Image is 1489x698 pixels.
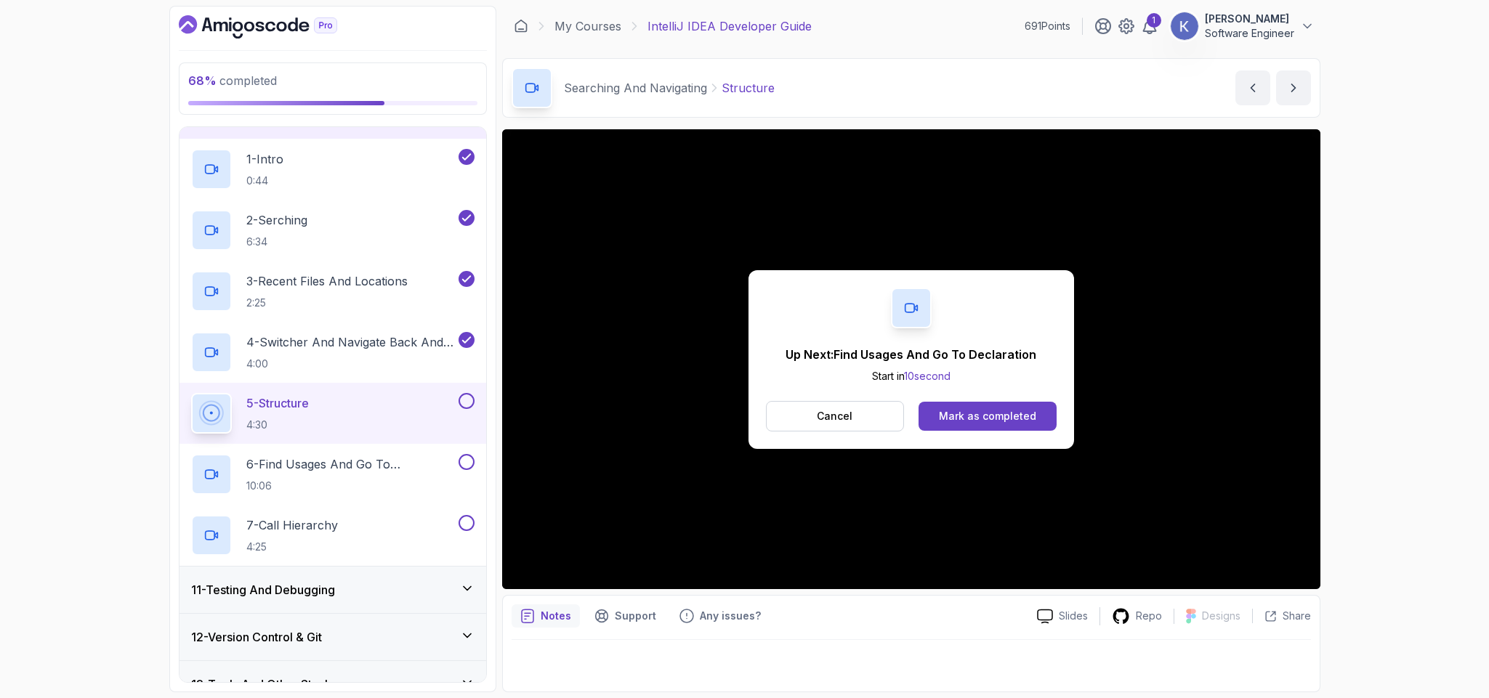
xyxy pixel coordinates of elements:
h3: 12 - Version Control & Git [191,628,322,646]
a: Dashboard [514,19,528,33]
button: 6-Find Usages And Go To Declaration10:06 [191,454,475,495]
a: Repo [1100,607,1174,625]
p: 6 - Find Usages And Go To Declaration [246,455,456,473]
p: [PERSON_NAME] [1205,12,1294,26]
p: 4:00 [246,357,456,371]
button: user profile image[PERSON_NAME]Software Engineer [1170,12,1315,41]
div: 1 [1147,13,1161,28]
p: 1 - Intro [246,150,283,168]
a: My Courses [554,17,621,35]
button: 12-Version Control & Git [179,614,486,660]
p: Notes [541,609,571,623]
p: 2 - Serching [246,211,307,229]
div: Mark as completed [939,409,1036,423]
button: 4-Switcher And Navigate Back And Forrward4:00 [191,332,475,373]
p: IntelliJ IDEA Developer Guide [647,17,812,35]
button: notes button [512,604,580,628]
p: Structure [722,79,775,97]
p: 6:34 [246,235,307,249]
p: 4 - Switcher And Navigate Back And Forrward [246,333,456,351]
span: 68 % [188,73,217,88]
a: Slides [1025,609,1099,624]
p: 0:44 [246,174,283,188]
a: Dashboard [179,15,371,38]
p: 10:06 [246,479,456,493]
p: Share [1283,609,1311,623]
button: Feedback button [671,604,770,628]
button: 2-Serching6:34 [191,210,475,251]
p: Up Next: Find Usages And Go To Declaration [786,346,1036,363]
h3: 11 - Testing And Debugging [191,581,335,598]
p: Repo [1136,609,1162,623]
p: 3 - Recent Files And Locations [246,272,408,290]
p: Support [615,609,656,623]
p: 5 - Structure [246,394,309,412]
p: Software Engineer [1205,26,1294,41]
span: completed [188,73,277,88]
img: user profile image [1171,12,1198,40]
p: 7 - Call Hierarchy [246,516,338,534]
button: 7-Call Hierarchy4:25 [191,515,475,556]
button: 5-Structure4:30 [191,393,475,434]
p: 691 Points [1025,19,1070,33]
a: 1 [1141,17,1158,35]
p: 4:30 [246,418,309,432]
button: next content [1276,70,1311,105]
p: 2:25 [246,296,408,310]
p: 4:25 [246,540,338,554]
button: Mark as completed [919,402,1056,431]
p: Slides [1059,609,1088,623]
p: Any issues? [700,609,761,623]
button: previous content [1235,70,1270,105]
h3: 13 - Tools And Other Stacks [191,675,337,693]
button: 3-Recent Files And Locations2:25 [191,271,475,312]
p: Cancel [817,409,852,423]
iframe: 5 - Structure [502,129,1320,589]
p: Designs [1202,609,1240,623]
p: Start in [786,369,1036,384]
button: Support button [586,604,665,628]
button: 11-Testing And Debugging [179,567,486,613]
span: 10 second [904,370,951,382]
button: Cancel [766,401,905,431]
button: Share [1252,609,1311,623]
p: Searching And Navigating [564,79,707,97]
button: 1-Intro0:44 [191,149,475,190]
